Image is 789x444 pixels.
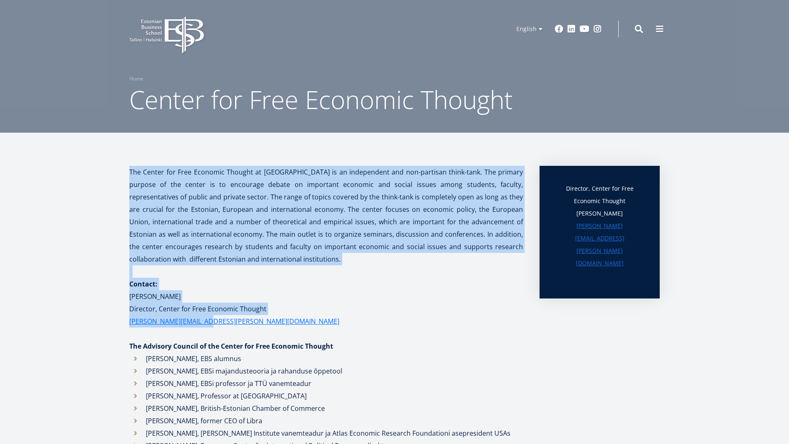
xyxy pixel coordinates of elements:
a: [PERSON_NAME][EMAIL_ADDRESS][PERSON_NAME][DOMAIN_NAME] [129,315,339,328]
a: Facebook [555,25,563,33]
a: Home [129,75,143,83]
span: Center for Free Economic Thought [129,82,513,116]
p: The Center for Free Economic Thought at [GEOGRAPHIC_DATA] is an independent and non-partisan thin... [129,166,523,265]
li: [PERSON_NAME], EBS alumnus [129,352,523,365]
li: [PERSON_NAME], EBSi professor ja TTÜ vanemteadur [129,377,523,390]
strong: The Advisory Council of the Center for Free Economic Thought [129,342,333,351]
p: Director, Center for Free Economic Thought [129,303,523,315]
li: [PERSON_NAME], [PERSON_NAME] Institute vanemteadur ja Atlas Economic Research Foundationi asepres... [129,427,523,439]
a: [PERSON_NAME][EMAIL_ADDRESS][PERSON_NAME][DOMAIN_NAME] [556,220,643,269]
li: [PERSON_NAME], EBSi majandusteooria ja rahanduse õppetool [129,365,523,377]
p: [PERSON_NAME] [129,290,523,303]
a: Instagram [593,25,602,33]
p: Director, Center for Free Economic Thought [556,182,643,207]
a: Linkedin [567,25,576,33]
li: [PERSON_NAME], Professor at [GEOGRAPHIC_DATA] [129,390,523,402]
li: [PERSON_NAME], British-Estonian Chamber of Commerce [129,402,523,415]
a: Youtube [580,25,589,33]
strong: Contact: [129,279,157,289]
li: [PERSON_NAME], former CEO of Libra [129,415,523,427]
p: [PERSON_NAME] [556,207,643,220]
